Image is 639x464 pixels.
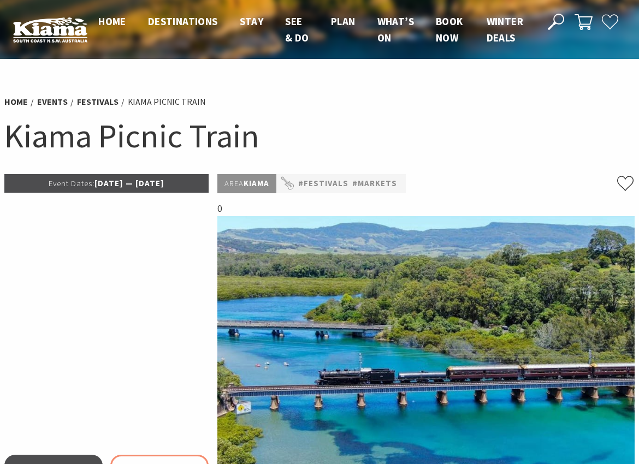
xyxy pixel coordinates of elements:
a: Home [98,15,126,29]
span: Book now [436,15,463,44]
span: Plan [331,15,356,28]
img: Kiama Logo [13,17,87,43]
a: Plan [331,15,356,29]
a: #Festivals [298,177,348,191]
p: [DATE] — [DATE] [4,174,209,193]
span: Winter Deals [487,15,523,44]
p: Kiama [217,174,276,193]
h1: Kiama Picnic Train [4,115,635,158]
span: See & Do [285,15,309,44]
a: #Markets [352,177,397,191]
a: Home [4,96,28,108]
a: Book now [436,15,463,45]
span: Area [224,178,244,188]
span: Stay [240,15,264,28]
a: Festivals [77,96,119,108]
a: See & Do [285,15,309,45]
span: Home [98,15,126,28]
a: What’s On [377,15,414,45]
span: Event Dates: [49,178,94,188]
a: Events [37,96,68,108]
a: Stay [240,15,264,29]
span: What’s On [377,15,414,44]
span: Destinations [148,15,218,28]
nav: Main Menu [87,13,535,46]
li: Kiama Picnic Train [128,95,205,109]
a: Winter Deals [487,15,523,45]
a: Destinations [148,15,218,29]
